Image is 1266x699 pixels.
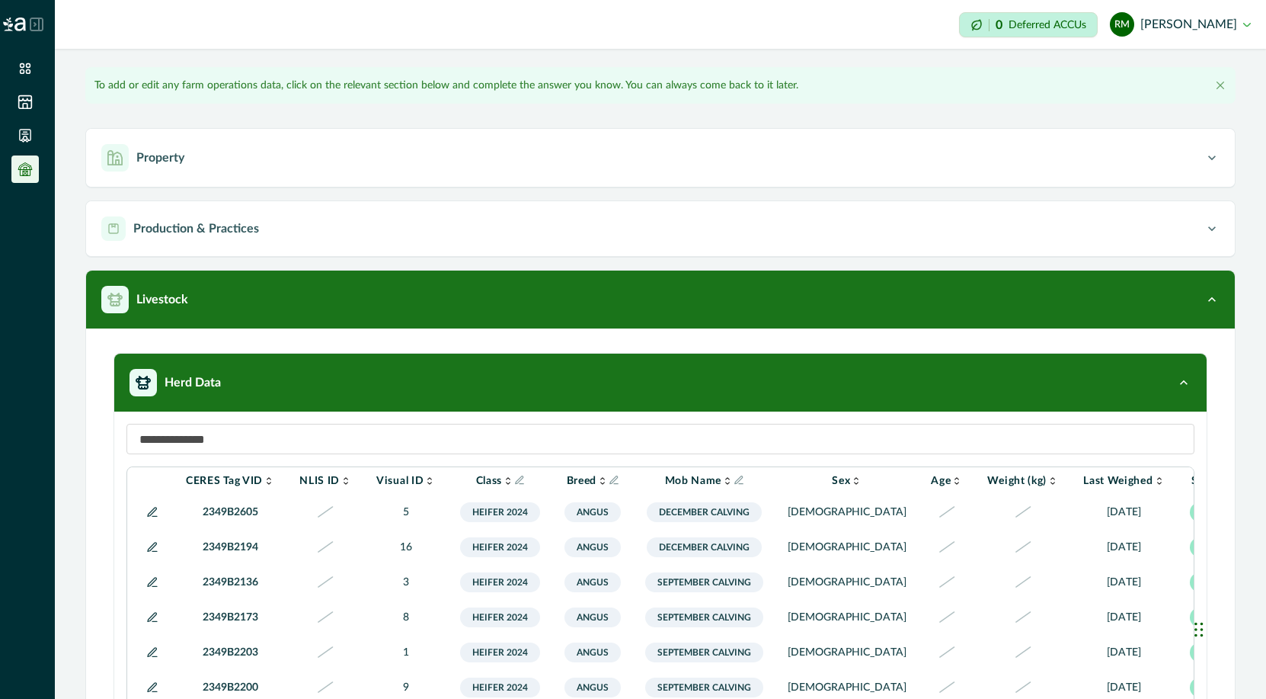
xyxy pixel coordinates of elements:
p: 2349B2200 [186,680,275,696]
p: Livestock [136,290,188,309]
span: ALIVE [1190,502,1239,522]
span: Angus [564,502,621,522]
span: September Calving [645,643,763,662]
span: September Calving [645,572,763,592]
p: [DEMOGRAPHIC_DATA] [788,540,906,556]
span: Heifer 2024 [460,537,540,557]
span: Angus [564,537,621,557]
span: ALIVE [1190,572,1239,592]
p: Deferred ACCUs [1009,19,1086,30]
button: Info [514,475,525,486]
p: 2349B2194 [186,540,275,556]
p: 2349B2136 [186,575,275,591]
span: Heifer 2024 [460,643,540,662]
p: [DATE] [1083,645,1165,661]
p: [DATE] [1083,610,1165,626]
button: Property [86,129,1235,187]
p: Herd Data [165,374,221,392]
p: 3 [376,575,436,591]
p: 5 [376,505,436,521]
p: [DEMOGRAPHIC_DATA] [788,505,906,521]
iframe: Chat Widget [1190,592,1266,665]
div: Drag [1194,607,1204,653]
span: September Calving [645,678,763,697]
span: Angus [564,678,621,697]
p: Status [1191,475,1224,487]
button: Info [734,475,744,486]
p: 0 [996,19,1002,31]
p: [DEMOGRAPHIC_DATA] [788,575,906,591]
button: Close [1211,76,1229,95]
span: Angus [564,572,621,592]
p: [DEMOGRAPHIC_DATA] [788,645,906,661]
p: NLIS ID [299,475,340,487]
p: Property [136,149,184,167]
p: 2349B2605 [186,505,275,521]
p: [DATE] [1083,540,1165,556]
p: 2349B2173 [186,610,275,626]
p: [DATE] [1083,575,1165,591]
button: Livestock [86,271,1235,329]
p: 16 [376,540,436,556]
p: 8 [376,610,436,626]
img: Logo [3,18,26,31]
p: [DEMOGRAPHIC_DATA] [788,680,906,696]
p: To add or edit any farm operations data, click on the relevant section below and complete the ans... [94,78,798,94]
span: Angus [564,608,621,627]
p: [DATE] [1083,505,1165,521]
span: Heifer 2024 [460,572,540,592]
button: Rodney McIntyre[PERSON_NAME] [1110,6,1251,43]
p: 9 [376,680,436,696]
button: Herd Data [114,354,1207,412]
p: CERES Tag VID [186,475,263,487]
button: Production & Practices [86,201,1235,256]
p: Last Weighed [1083,475,1153,487]
span: September Calving [645,608,763,627]
p: Class [476,475,503,487]
span: ALIVE [1190,537,1239,557]
p: [DEMOGRAPHIC_DATA] [788,610,906,626]
button: Info [609,475,619,486]
span: Angus [564,643,621,662]
span: December Calving [647,502,762,522]
p: Visual ID [376,475,424,487]
span: ALIVE [1190,678,1239,697]
p: Sex [832,475,850,487]
p: Weight (kg) [987,475,1047,487]
p: Breed [567,475,597,487]
p: Age [931,475,951,487]
span: December Calving [647,537,762,557]
p: [DATE] [1083,680,1165,696]
p: Mob Name [665,475,722,487]
span: Heifer 2024 [460,502,540,522]
span: Heifer 2024 [460,608,540,627]
p: 2349B2203 [186,645,275,661]
span: Heifer 2024 [460,678,540,697]
p: 1 [376,645,436,661]
p: Production & Practices [133,220,259,238]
